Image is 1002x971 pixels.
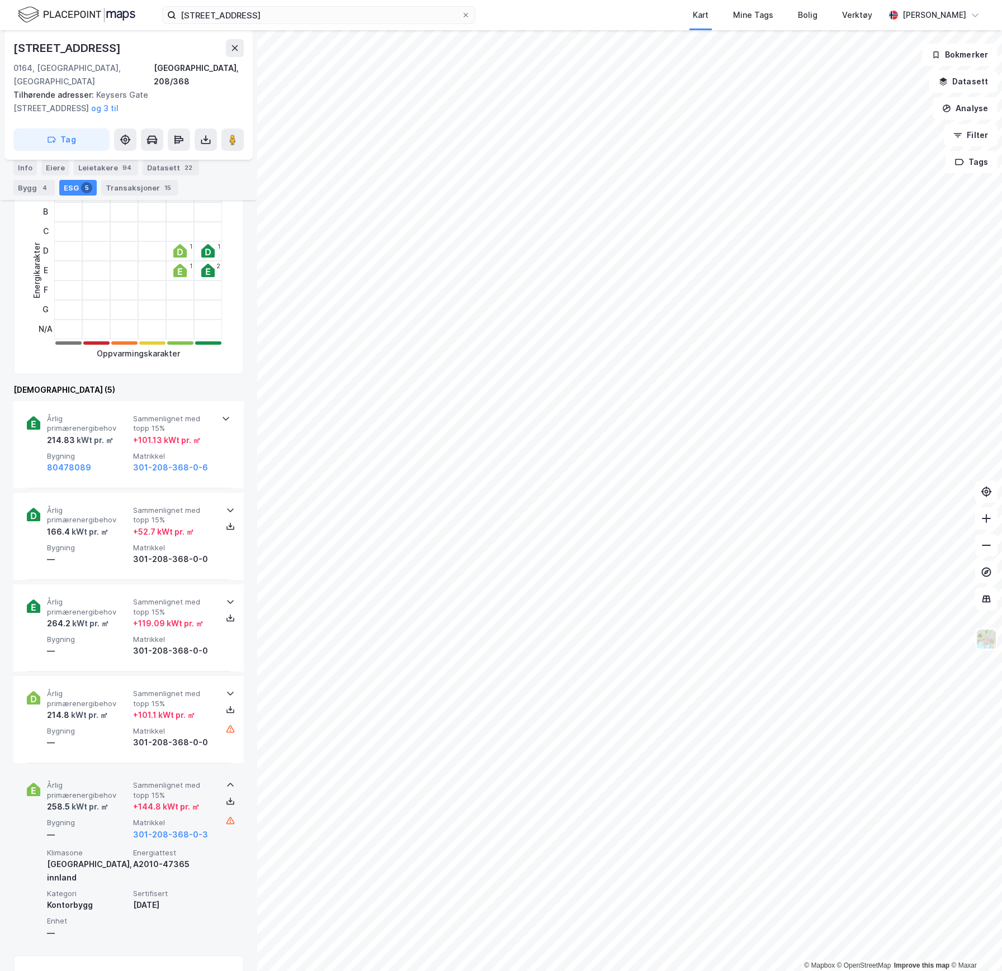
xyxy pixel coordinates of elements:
span: Sammenlignet med topp 15% [133,597,215,617]
div: [STREET_ADDRESS] [13,39,123,57]
span: Årlig primærenergibehov [47,506,129,525]
button: Filter [944,124,998,146]
div: F [39,280,53,300]
button: 80478089 [47,461,91,474]
span: Energiattest [133,848,215,858]
div: Bygg [13,180,55,196]
div: Oppvarmingskarakter [97,347,180,360]
div: kWt pr. ㎡ [75,434,114,447]
span: Tilhørende adresser: [13,90,96,99]
div: kWt pr. ㎡ [70,617,109,630]
div: — [47,644,129,658]
div: 5 [81,182,92,193]
div: Kontorbygg [47,898,129,912]
img: Z [976,629,997,650]
span: Sammenlignet med topp 15% [133,414,215,434]
span: Matrikkel [133,451,215,461]
div: 301-208-368-0-0 [133,644,215,658]
span: Kategori [47,889,129,898]
div: Kart [693,8,708,22]
input: Søk på adresse, matrikkel, gårdeiere, leietakere eller personer [176,7,461,23]
div: E [39,261,53,280]
span: Bygning [47,543,129,553]
div: — [47,926,129,940]
div: 4 [39,182,50,193]
img: logo.f888ab2527a4732fd821a326f86c7f29.svg [18,5,135,25]
div: A2010-47365 [133,858,215,871]
div: 214.8 [47,708,108,722]
div: 258.5 [47,800,108,813]
div: 22 [182,162,195,173]
span: Sammenlignet med topp 15% [133,689,215,708]
div: — [47,736,129,749]
span: Bygning [47,818,129,827]
div: Transaksjoner [101,180,178,196]
span: Årlig primærenergibehov [47,780,129,800]
div: [GEOGRAPHIC_DATA], 208/368 [154,61,244,88]
div: [GEOGRAPHIC_DATA], innland [47,858,129,884]
div: Keysers Gate [STREET_ADDRESS] [13,88,235,115]
span: Matrikkel [133,543,215,553]
a: Mapbox [804,962,835,969]
div: Energikarakter [30,242,44,298]
div: kWt pr. ㎡ [70,800,108,813]
span: Klimasone [47,848,129,858]
div: 301-208-368-0-0 [133,553,215,566]
div: [PERSON_NAME] [902,8,966,22]
div: G [39,300,53,320]
div: [DATE] [133,898,215,912]
span: Enhet [47,916,129,926]
div: kWt pr. ㎡ [70,525,108,539]
button: 301-208-368-0-6 [133,461,208,474]
div: N/A [39,320,53,339]
div: + 119.09 kWt pr. ㎡ [133,617,204,630]
div: 1 [190,243,192,250]
span: Årlig primærenergibehov [47,597,129,617]
div: Eiere [41,160,69,175]
span: Matrikkel [133,635,215,644]
div: 94 [120,162,134,173]
div: 15 [162,182,173,193]
div: Kontrollprogram for chat [946,917,1002,971]
div: + 101.13 kWt pr. ㎡ [133,434,201,447]
span: Sammenlignet med topp 15% [133,780,215,800]
div: + 52.7 kWt pr. ㎡ [133,525,194,539]
button: 301-208-368-0-3 [133,828,208,841]
span: Bygning [47,451,129,461]
a: Improve this map [894,962,949,969]
span: Matrikkel [133,726,215,736]
button: Tags [946,151,998,173]
div: ESG [59,180,97,196]
div: — [47,828,129,841]
a: OpenStreetMap [837,962,891,969]
span: Sammenlignet med topp 15% [133,506,215,525]
iframe: Chat Widget [946,917,1002,971]
div: 1 [190,263,192,269]
span: Matrikkel [133,818,215,827]
div: 2 [216,263,220,269]
div: kWt pr. ㎡ [69,708,108,722]
div: + 144.8 kWt pr. ㎡ [133,800,200,813]
div: Leietakere [74,160,138,175]
div: Verktøy [842,8,872,22]
button: Tag [13,128,110,151]
span: Bygning [47,726,129,736]
div: [DEMOGRAPHIC_DATA] (5) [13,383,244,397]
button: Analyse [933,97,998,120]
div: 1 [218,243,220,250]
div: + 101.1 kWt pr. ㎡ [133,708,195,722]
div: C [39,222,53,241]
span: Bygning [47,635,129,644]
button: Bokmerker [922,44,998,66]
div: — [47,553,129,566]
div: 264.2 [47,617,109,630]
span: Årlig primærenergibehov [47,689,129,708]
span: Sertifisert [133,889,215,898]
div: 0164, [GEOGRAPHIC_DATA], [GEOGRAPHIC_DATA] [13,61,154,88]
span: Årlig primærenergibehov [47,414,129,434]
div: Datasett [143,160,199,175]
div: 301-208-368-0-0 [133,736,215,749]
div: Mine Tags [733,8,773,22]
div: 214.83 [47,434,114,447]
div: Bolig [798,8,817,22]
